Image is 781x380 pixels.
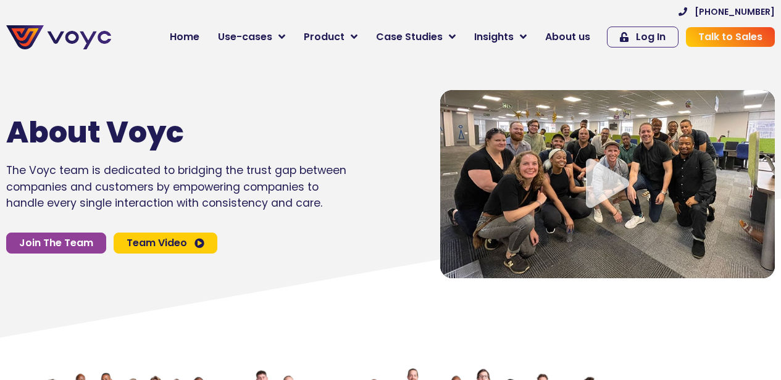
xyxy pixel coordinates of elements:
[114,233,217,254] a: Team Video
[127,238,187,248] span: Team Video
[695,7,775,16] span: [PHONE_NUMBER]
[6,25,111,49] img: voyc-full-logo
[294,25,367,49] a: Product
[161,25,209,49] a: Home
[636,32,666,42] span: Log In
[474,30,514,44] span: Insights
[607,27,679,47] a: Log In
[376,30,443,44] span: Case Studies
[465,25,536,49] a: Insights
[6,233,106,254] a: Join The Team
[545,30,590,44] span: About us
[170,30,199,44] span: Home
[367,25,465,49] a: Case Studies
[6,162,348,211] p: The Voyc team is dedicated to bridging the trust gap between companies and customers by empowerin...
[218,30,272,44] span: Use-cases
[209,25,294,49] a: Use-cases
[536,25,599,49] a: About us
[679,7,775,16] a: [PHONE_NUMBER]
[686,27,775,47] a: Talk to Sales
[583,159,632,210] div: Video play button
[304,30,345,44] span: Product
[6,115,311,151] h1: About Voyc
[19,238,93,248] span: Join The Team
[698,32,762,42] span: Talk to Sales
